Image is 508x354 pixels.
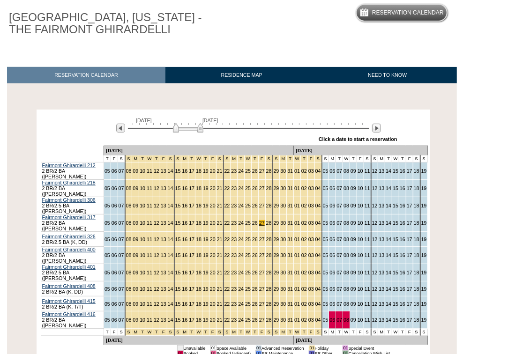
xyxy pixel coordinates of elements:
[105,236,110,242] a: 05
[287,236,293,242] a: 31
[393,185,398,191] a: 15
[203,168,209,174] a: 19
[140,236,145,242] a: 10
[238,185,244,191] a: 24
[175,236,181,242] a: 15
[161,203,166,208] a: 13
[414,252,419,258] a: 18
[238,236,244,242] a: 24
[344,168,349,174] a: 08
[287,168,293,174] a: 31
[280,185,286,191] a: 30
[168,203,173,208] a: 14
[105,185,110,191] a: 05
[133,236,138,242] a: 09
[105,220,110,226] a: 05
[365,236,370,242] a: 11
[161,168,166,174] a: 13
[414,236,419,242] a: 18
[323,203,329,208] a: 05
[372,168,378,174] a: 12
[147,236,152,242] a: 11
[351,252,356,258] a: 09
[358,252,363,258] a: 10
[224,220,230,226] a: 22
[224,168,230,174] a: 22
[154,168,159,174] a: 12
[421,168,427,174] a: 19
[224,252,230,258] a: 22
[421,220,427,226] a: 19
[315,236,321,242] a: 04
[287,252,293,258] a: 31
[42,162,96,168] a: Fairmont Ghirardelli 212
[421,203,427,208] a: 19
[386,220,391,226] a: 14
[407,220,412,226] a: 17
[133,203,138,208] a: 09
[323,185,329,191] a: 05
[323,168,329,174] a: 05
[274,236,279,242] a: 29
[274,203,279,208] a: 29
[133,220,138,226] a: 09
[259,252,265,258] a: 27
[140,203,145,208] a: 10
[351,203,356,208] a: 09
[126,203,132,208] a: 08
[105,270,110,275] a: 05
[175,252,181,258] a: 15
[126,270,132,275] a: 08
[280,236,286,242] a: 30
[217,203,223,208] a: 21
[175,168,181,174] a: 15
[329,185,335,191] a: 06
[217,185,223,191] a: 21
[245,168,251,174] a: 25
[126,220,132,226] a: 08
[161,252,166,258] a: 13
[344,252,349,258] a: 08
[168,270,173,275] a: 14
[259,236,265,242] a: 27
[274,168,279,174] a: 29
[154,185,159,191] a: 12
[196,168,202,174] a: 18
[266,220,272,226] a: 28
[126,168,132,174] a: 08
[259,220,265,226] a: 27
[203,236,209,242] a: 19
[336,168,342,174] a: 07
[196,185,202,191] a: 18
[400,168,405,174] a: 16
[189,220,194,226] a: 17
[140,220,145,226] a: 10
[329,236,335,242] a: 06
[372,124,381,133] img: Next
[182,220,187,226] a: 16
[217,252,223,258] a: 21
[386,168,391,174] a: 14
[344,185,349,191] a: 08
[189,168,194,174] a: 17
[165,67,318,83] a: RESIDENCE MAP
[119,203,124,208] a: 07
[386,236,391,242] a: 14
[105,203,110,208] a: 05
[301,220,307,226] a: 02
[414,185,419,191] a: 18
[245,252,251,258] a: 25
[400,220,405,226] a: 16
[42,214,96,220] a: Fairmont Ghirardelli 317
[344,236,349,242] a: 08
[133,270,138,275] a: 09
[210,203,216,208] a: 20
[182,252,187,258] a: 16
[116,124,125,133] img: Previous
[379,236,384,242] a: 13
[351,220,356,226] a: 09
[351,168,356,174] a: 09
[301,236,307,242] a: 02
[245,185,251,191] a: 25
[119,168,124,174] a: 07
